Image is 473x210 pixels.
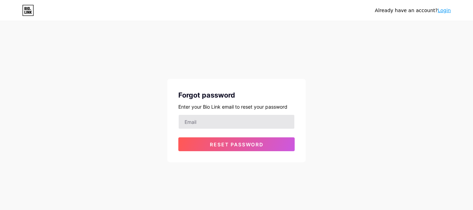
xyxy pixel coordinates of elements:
div: Forgot password [178,90,295,100]
span: Reset password [210,141,264,147]
a: Login [438,8,451,13]
button: Reset password [178,137,295,151]
div: Already have an account? [375,7,451,14]
input: Email [179,115,294,129]
div: Enter your Bio Link email to reset your password [178,103,295,110]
